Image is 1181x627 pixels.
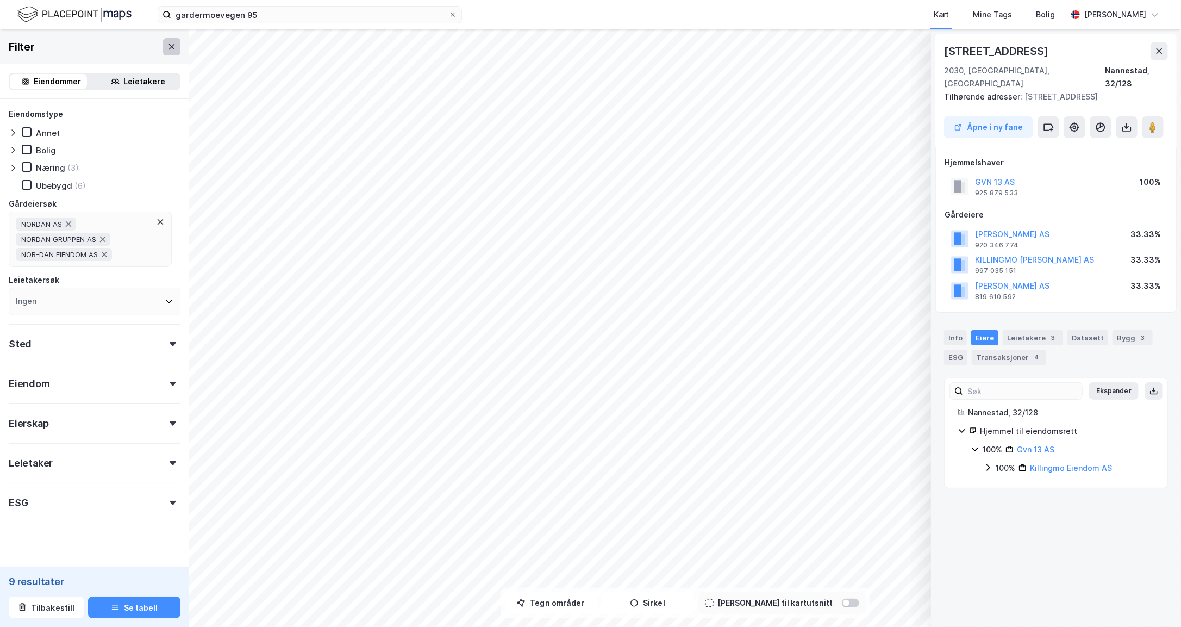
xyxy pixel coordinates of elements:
div: Bolig [1036,8,1055,21]
div: 4 [1031,352,1042,363]
div: Annet [36,128,60,138]
button: Sirkel [602,592,694,614]
div: Leietaker [9,457,53,470]
div: Mine Tags [973,8,1012,21]
div: Leietakere [1003,330,1063,345]
div: 100% [996,462,1015,475]
div: [PERSON_NAME] til kartutsnitt [718,597,833,610]
a: Killingmo Eiendom AS [1030,463,1112,473]
div: Hjemmelshaver [945,156,1167,169]
div: [STREET_ADDRESS] [944,42,1051,60]
div: (3) [67,163,79,173]
div: [PERSON_NAME] [1084,8,1146,21]
div: 9 resultater [9,575,180,588]
div: 920 346 774 [975,241,1018,250]
div: Nannestad, 32/128 [1105,64,1168,90]
div: Info [944,330,967,345]
div: 33.33% [1130,228,1161,241]
div: 100% [1140,176,1161,189]
div: Chatt-widget [1127,575,1181,627]
div: Transaksjoner [972,350,1046,365]
button: Ekspander [1089,382,1139,400]
div: [STREET_ADDRESS] [944,90,1159,103]
div: Ubebygd [36,181,72,191]
div: Hjemmel til eiendomsrett [980,425,1154,438]
div: 33.33% [1130,280,1161,293]
img: logo.f888ab2527a4732fd821a326f86c7f29.svg [17,5,132,24]
div: Kart [934,8,949,21]
span: NOR-DAN EIENDOM AS [21,250,98,259]
div: 3 [1048,332,1059,343]
div: Eiendommer [34,75,82,88]
div: Eiere [971,330,998,345]
div: Sted [9,338,32,351]
div: Gårdeiere [945,208,1167,221]
iframe: Chat Widget [1127,575,1181,627]
a: Gvn 13 AS [1017,445,1054,454]
div: 997 035 151 [975,266,1016,275]
button: Tilbakestill [9,597,84,618]
div: 33.33% [1130,253,1161,266]
div: 925 879 533 [975,189,1018,197]
span: Tilhørende adresser: [944,92,1024,101]
span: NORDAN AS [21,220,62,228]
div: Eiendomstype [9,108,63,121]
div: Nannestad, 32/128 [968,406,1154,419]
div: Eiendom [9,377,50,390]
div: Eierskap [9,417,48,430]
button: Tegn områder [505,592,597,614]
div: (6) [74,181,86,191]
div: Leietakere [124,75,166,88]
div: Datasett [1067,330,1108,345]
div: Leietakersøk [9,274,59,287]
div: Bolig [36,145,56,156]
div: Filter [9,38,35,55]
div: ESG [944,350,967,365]
div: 100% [983,443,1002,456]
div: 2030, [GEOGRAPHIC_DATA], [GEOGRAPHIC_DATA] [944,64,1105,90]
div: 3 [1138,332,1148,343]
div: Ingen [16,295,36,308]
div: 819 610 592 [975,293,1016,301]
div: ESG [9,496,28,510]
div: Næring [36,163,65,173]
div: Gårdeiersøk [9,197,57,210]
button: Se tabell [88,597,180,618]
button: Åpne i ny fane [944,116,1033,138]
span: NORDAN GRUPPEN AS [21,235,96,244]
input: Søk [963,383,1082,399]
div: Bygg [1113,330,1153,345]
input: Søk på adresse, matrikkel, gårdeiere, leietakere eller personer [171,7,448,23]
